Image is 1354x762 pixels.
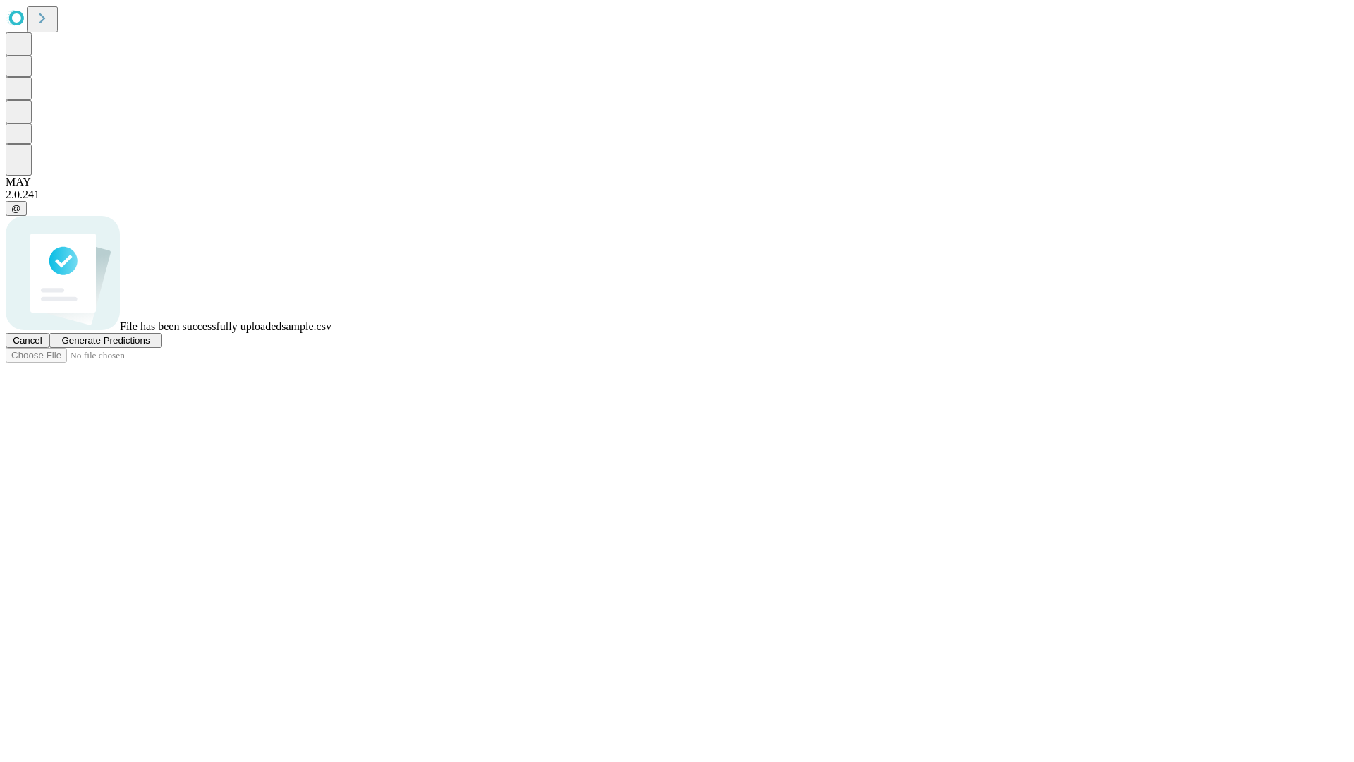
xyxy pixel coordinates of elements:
span: Cancel [13,335,42,346]
div: 2.0.241 [6,188,1348,201]
div: MAY [6,176,1348,188]
span: Generate Predictions [61,335,150,346]
span: sample.csv [281,320,331,332]
button: @ [6,201,27,216]
button: Generate Predictions [49,333,162,348]
span: @ [11,203,21,214]
button: Cancel [6,333,49,348]
span: File has been successfully uploaded [120,320,281,332]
